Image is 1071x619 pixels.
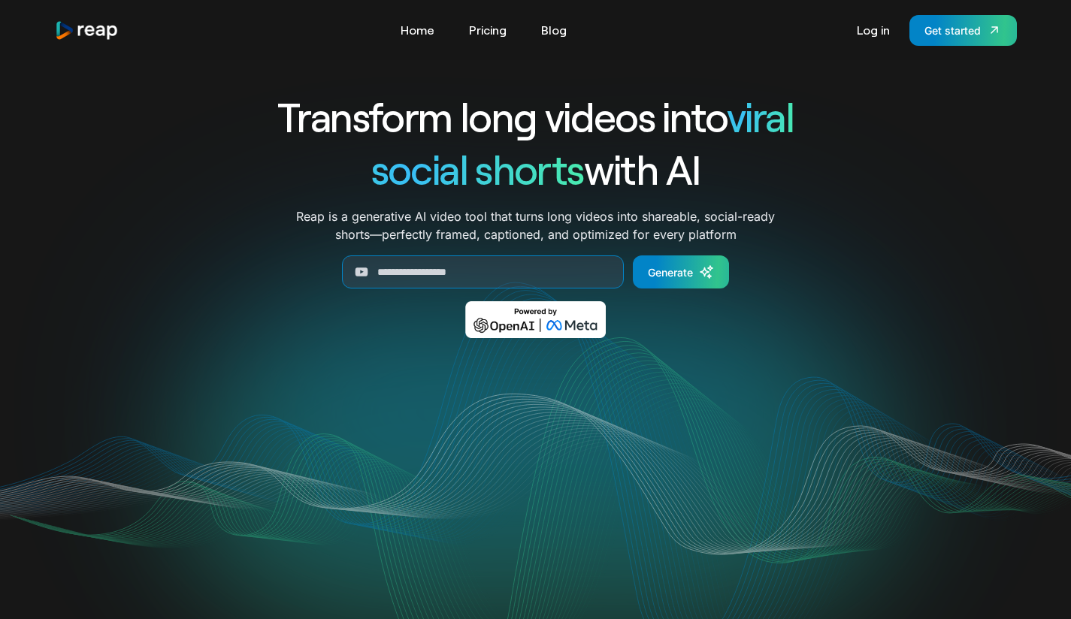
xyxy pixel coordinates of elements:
a: Pricing [461,18,514,42]
a: Get started [909,15,1017,46]
a: Log in [849,18,897,42]
a: home [55,20,120,41]
h1: with AI [223,143,849,195]
h1: Transform long videos into [223,90,849,143]
div: Generate [648,264,693,280]
p: Reap is a generative AI video tool that turns long videos into shareable, social-ready shorts—per... [296,207,775,243]
a: Generate [633,255,729,288]
div: Get started [924,23,981,38]
img: reap logo [55,20,120,41]
span: social shorts [371,144,584,193]
a: Home [393,18,442,42]
img: Powered by OpenAI & Meta [465,301,606,338]
a: Blog [534,18,574,42]
span: viral [727,92,794,140]
form: Generate Form [223,255,849,288]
